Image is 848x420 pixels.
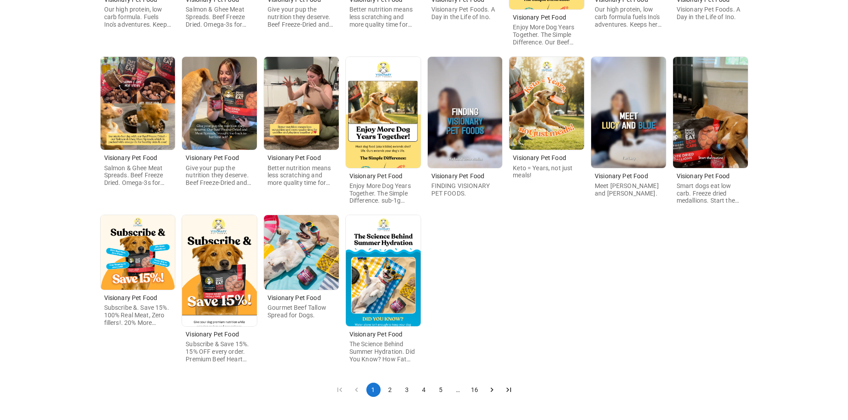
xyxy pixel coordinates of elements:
div: … [451,385,465,394]
img: Image [673,57,748,168]
span: Smart dogs eat low carb. Freeze dried medallions. Start the routine. [677,182,739,212]
span: Visionary Pet Food [349,172,403,180]
button: Go to page 3 [400,383,414,397]
span: Better nutrition means less scratching and more quality time for cuddles and playtime together. [268,164,331,201]
span: Gourmet Beef Tallow Spread for Dogs. [268,304,326,319]
span: Visionary Pet Food [268,154,321,161]
button: Go to page 5 [434,383,448,397]
button: Go to page 4 [417,383,431,397]
span: FINDING VISIONARY PET FOODS. [431,182,490,197]
button: Go to page 2 [383,383,398,397]
span: Visionary Pet Food [513,154,566,161]
span: Salmon & Ghee Meat Spreads. Beef Freeze Dried. Omega-3s for healthy skin & coat. [104,164,165,194]
span: Give your pup the nutrition they deserve. Beef Freeze-Dried and Meat Spreads. [186,164,251,194]
button: Go to page 16 [468,383,482,397]
span: Our high protein, low carb formula. Fuels Ino's adventures. Keeps her energy levels up all day long. [104,6,171,43]
img: Image [264,57,339,150]
img: Image [101,215,175,290]
img: Image [264,215,339,290]
span: Visionary Pet Food [677,172,730,180]
img: Image [182,57,257,150]
nav: pagination navigation [331,383,517,397]
span: Visionary Pet Food [104,154,158,161]
span: Meet [PERSON_NAME] and [PERSON_NAME]. [595,182,659,197]
span: Salmon & Ghee Meat Spreads. Beef Freeze Dried. Omega-3s for healthy skin & coat. [186,6,246,35]
button: Go to last page [502,383,516,397]
img: Image [101,57,175,150]
span: Visionary Pet Food [104,294,158,301]
span: Visionary Pet Food [513,14,566,21]
span: Keto = Years, not just meals! [513,164,572,179]
span: Better nutrition means less scratching and more quality time for cuddles and playtime together. [349,6,413,43]
span: Our high protein, low carb formula fuels Ino's adventures. Keeps her energy levels up all day long. [595,6,661,43]
span: Visionary Pet Foods. A Day in the Life of Ino. [677,6,740,20]
button: Go to next page [485,383,499,397]
span: Visionary Pet Food [186,154,239,161]
img: Image [346,215,421,326]
img: Image [182,215,257,326]
span: Visionary Pet Food [186,331,239,338]
span: Enjoy More Dog Years Together. The Simple Difference. sub-1g carbs. kibble's 40g+ sugar bombs. Ou... [349,182,414,286]
span: Subscribe & Save 15%. 15% OFF every order. Premium Beef Heart Formula. Never Run Out of Your Dog'... [186,340,249,415]
span: Visionary Pet Food [349,331,403,338]
span: Visionary Pet Food [268,294,321,301]
span: Subscribe &. Save 15%. 100% Real Meat, Zero fillers!. 20% More Medallions!. Free Shipping on ever... [104,304,172,356]
img: Image [428,57,503,168]
span: Visionary Pet Foods. A Day in the Life of Ino. [431,6,495,20]
img: Image [591,57,666,168]
span: Give your pup the nutrition they deserve. Beef Freeze-Dried and Meat Spreads. Brought Ino back to... [268,6,333,50]
span: Visionary Pet Food [595,172,648,180]
img: Image [346,57,421,168]
span: The Science Behind Summer Hydration. Did You Know? How Fat Enhances Hydration. Freeze-Dried Beef ... [349,340,415,400]
span: Enjoy More Dog Years Together. The Simple Difference. Our Beef Recipe is now better. premium beef... [513,24,575,105]
img: Image [509,57,584,150]
button: page 1 [366,383,381,397]
span: Visionary Pet Food [431,172,485,180]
